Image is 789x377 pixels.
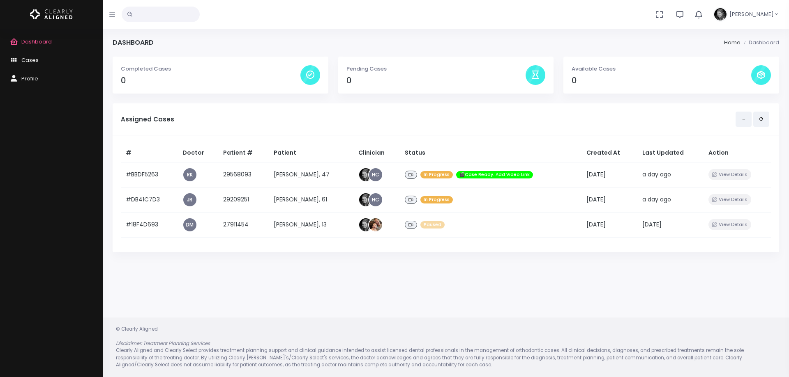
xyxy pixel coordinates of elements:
a: DM [183,218,196,231]
span: In Progress [420,171,453,179]
button: View Details [708,219,751,230]
p: Available Cases [572,65,751,73]
img: Logo Horizontal [30,6,73,23]
span: In Progress [420,196,453,204]
p: Pending Cases [346,65,526,73]
a: HC [369,168,382,181]
h5: Assigned Cases [121,116,736,123]
th: Created At [581,144,637,162]
span: a day ago [642,170,671,178]
span: [PERSON_NAME] [729,10,774,18]
th: Clinician [353,144,400,162]
td: #18F4D693 [121,212,178,237]
h4: 0 [572,76,751,85]
button: View Details [708,194,751,205]
a: JR [183,193,196,206]
a: HC [369,193,382,206]
span: [DATE] [586,170,606,178]
td: [PERSON_NAME], 61 [269,187,353,212]
td: 29209251 [218,187,269,212]
span: a day ago [642,195,671,203]
td: 29568093 [218,162,269,187]
li: Home [724,39,741,47]
th: Last Updated [637,144,704,162]
h4: 0 [121,76,300,85]
th: Doctor [178,144,218,162]
p: Completed Cases [121,65,300,73]
span: [DATE] [642,220,662,228]
td: [PERSON_NAME], 13 [269,212,353,237]
a: RK [183,168,196,181]
span: Profile [21,75,38,82]
li: Dashboard [741,39,779,47]
td: [PERSON_NAME], 47 [269,162,353,187]
td: #BBDF5263 [121,162,178,187]
span: Cases [21,56,39,64]
div: © Clearly Aligned Clearly Aligned and Clearly Select provides treatment planning support and clin... [108,326,784,369]
th: Patient # [218,144,269,162]
span: 🎬Case Ready. Add Video Link [456,171,533,179]
td: #DB41C7D3 [121,187,178,212]
span: [DATE] [586,195,606,203]
th: # [121,144,178,162]
em: Disclaimer: Treatment Planning Services [116,340,210,347]
span: Dashboard [21,38,52,46]
th: Action [704,144,771,162]
h4: Dashboard [113,39,154,46]
span: [DATE] [586,220,606,228]
th: Status [400,144,581,162]
th: Patient [269,144,353,162]
h4: 0 [346,76,526,85]
button: View Details [708,169,751,180]
img: Header Avatar [713,7,728,22]
span: Paused [420,221,445,229]
td: 27911454 [218,212,269,237]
